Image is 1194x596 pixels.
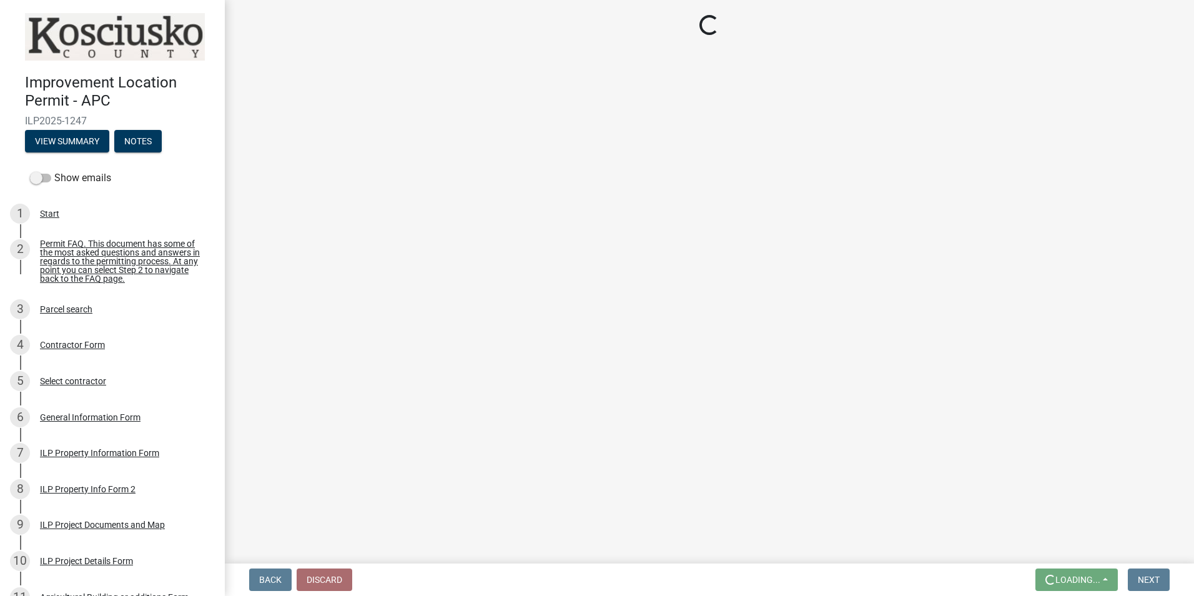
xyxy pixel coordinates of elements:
[25,115,200,127] span: ILP2025-1247
[25,137,109,147] wm-modal-confirm: Summary
[10,299,30,319] div: 3
[10,407,30,427] div: 6
[10,479,30,499] div: 8
[10,443,30,463] div: 7
[40,377,106,385] div: Select contractor
[10,515,30,535] div: 9
[114,137,162,147] wm-modal-confirm: Notes
[1035,569,1118,591] button: Loading...
[10,371,30,391] div: 5
[40,340,105,349] div: Contractor Form
[1138,575,1160,585] span: Next
[10,239,30,259] div: 2
[1128,569,1170,591] button: Next
[25,130,109,152] button: View Summary
[40,305,92,314] div: Parcel search
[30,171,111,186] label: Show emails
[25,13,205,61] img: Kosciusko County, Indiana
[10,551,30,571] div: 10
[40,239,205,283] div: Permit FAQ. This document has some of the most asked questions and answers in regards to the perm...
[40,520,165,529] div: ILP Project Documents and Map
[1055,575,1100,585] span: Loading...
[40,449,159,457] div: ILP Property Information Form
[297,569,352,591] button: Discard
[25,74,215,110] h4: Improvement Location Permit - APC
[40,413,141,422] div: General Information Form
[10,204,30,224] div: 1
[114,130,162,152] button: Notes
[249,569,292,591] button: Back
[40,557,133,565] div: ILP Project Details Form
[40,209,59,218] div: Start
[259,575,282,585] span: Back
[10,335,30,355] div: 4
[40,485,136,494] div: ILP Property Info Form 2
